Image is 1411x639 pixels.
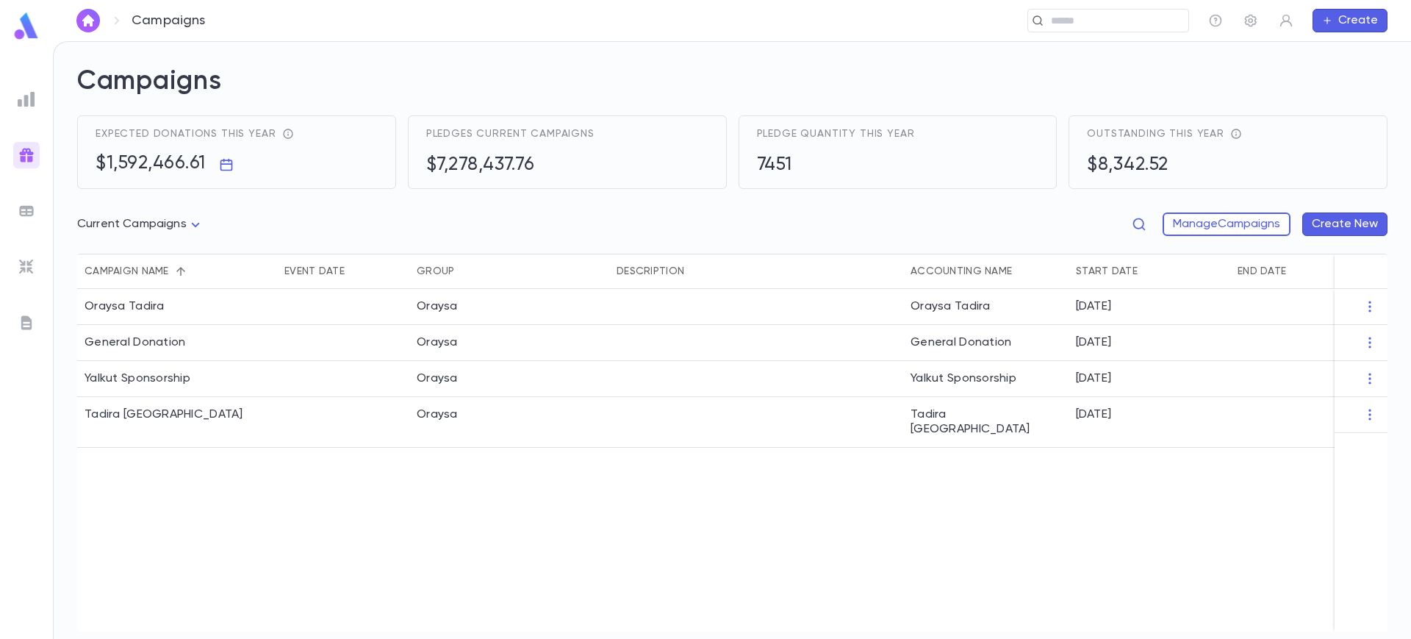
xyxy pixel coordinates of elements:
button: Sort [169,260,193,283]
button: Sort [454,260,478,283]
div: Event Date [277,254,409,289]
button: Sort [345,260,368,283]
div: Accounting Name [911,254,1012,289]
span: Pledge quantity this year [757,128,915,140]
button: Sort [1286,260,1310,283]
div: Oraysa [417,299,458,314]
div: Event Date [284,254,345,289]
p: [DATE] [1076,407,1111,422]
div: total receivables - total income [1224,128,1242,140]
img: imports_grey.530a8a0e642e233f2baf0ef88e8c9fcb.svg [18,258,35,276]
button: Sort [1012,260,1035,283]
img: campaigns_gradient.17ab1fa96dd0f67c2e976ce0b3818124.svg [18,146,35,164]
h5: $1,592,466.61 [96,153,206,175]
div: General Donation [85,335,185,350]
img: letters_grey.7941b92b52307dd3b8a917253454ce1c.svg [18,314,35,332]
p: [DATE] [1076,371,1111,386]
div: Oraysa [417,407,458,422]
div: Group [417,254,454,289]
p: [DATE] [1076,335,1111,350]
img: logo [12,12,41,40]
div: Oraysa [417,371,458,386]
button: ManageCampaigns [1163,213,1290,236]
span: Current Campaigns [77,218,187,230]
h2: Campaigns [77,65,1387,115]
span: Outstanding this year [1087,128,1224,140]
div: reflects total pledges + recurring donations expected throughout the year [276,128,294,140]
span: Expected donations this year [96,128,276,140]
div: End Date [1238,254,1286,289]
button: Sort [1138,260,1161,283]
button: Create [1313,9,1387,32]
div: Description [617,254,684,289]
button: Create New [1302,213,1387,236]
div: Yalkut Sponsorship [85,371,190,386]
div: Campaign name [85,254,169,289]
div: Tadira Canada [85,407,243,422]
p: Campaigns [132,13,206,29]
p: [DATE] [1076,299,1111,314]
img: home_white.a664292cf8c1dea59945f0da9f25487c.svg [79,15,97,26]
div: Yalkut Sponsorship [903,361,1069,397]
img: batches_grey.339ca447c9d9533ef1741baa751efc33.svg [18,202,35,220]
div: Start Date [1069,254,1230,289]
h5: $8,342.52 [1087,154,1168,176]
div: Start Date [1076,254,1138,289]
h5: $7,278,437.76 [426,154,535,176]
div: Current Campaigns [77,210,204,239]
button: Sort [684,260,708,283]
div: Description [609,254,903,289]
span: Pledges current campaigns [426,128,595,140]
div: Campaign name [77,254,277,289]
div: Group [409,254,609,289]
div: Accounting Name [903,254,1069,289]
div: End Date [1230,254,1392,289]
h5: 7451 [757,154,792,176]
img: reports_grey.c525e4749d1bce6a11f5fe2a8de1b229.svg [18,90,35,108]
div: Oraysa Tadira [85,299,165,314]
div: Tadira [GEOGRAPHIC_DATA] [903,397,1069,448]
div: General Donation [903,325,1069,361]
div: Oraysa Tadira [903,289,1069,325]
div: Oraysa [417,335,458,350]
